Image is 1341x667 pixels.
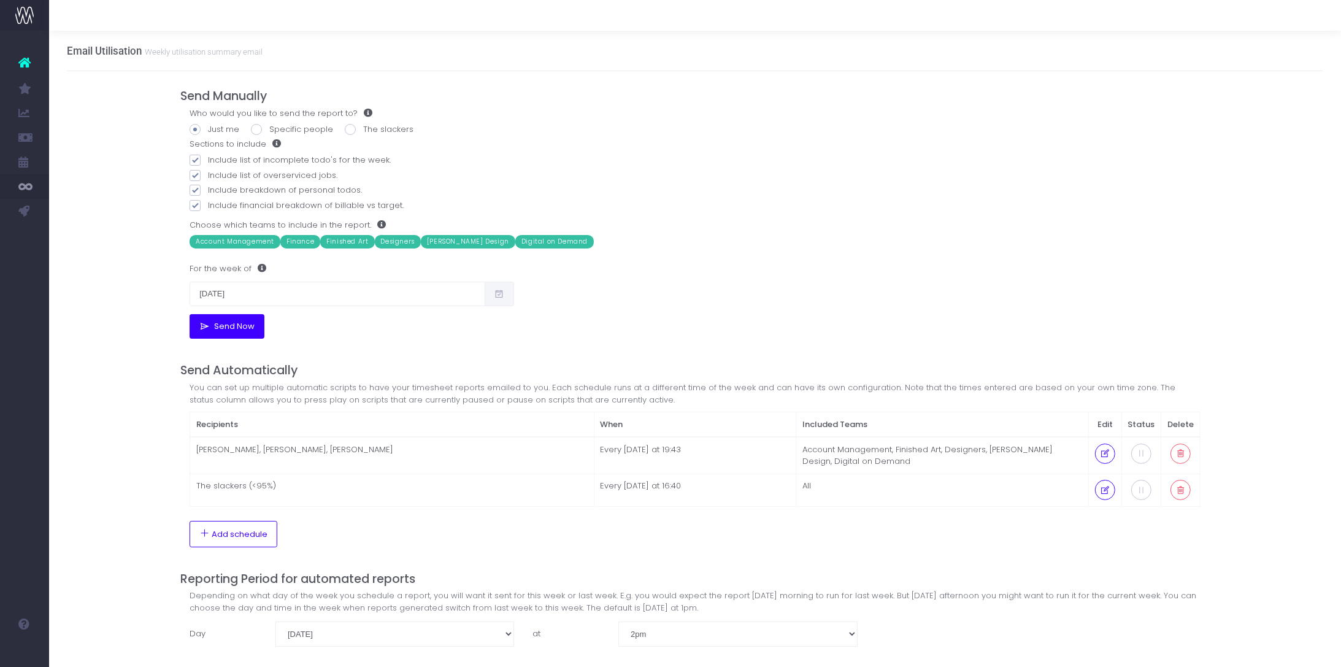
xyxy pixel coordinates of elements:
img: images/default_profile_image.png [15,642,34,661]
label: Who would you like to send the report to? [190,107,372,120]
button: Send Now [190,314,264,339]
span: Designers [375,235,421,249]
label: at [523,622,609,646]
th: When [594,412,796,438]
span: Account Management [190,235,280,249]
label: Include financial breakdown of billable vs target. [190,199,1200,212]
span: Digital on Demand [515,235,594,249]
h4: Send Manually [180,89,1209,103]
td: All [796,474,1089,507]
label: Include breakdown of personal todos. [190,184,1200,196]
label: For the week of [190,256,266,281]
label: Choose which teams to include in the report. [190,219,386,231]
td: [PERSON_NAME], [PERSON_NAME], [PERSON_NAME] [190,437,594,474]
th: Recipients [190,412,594,438]
label: Sections to include [190,138,281,150]
div: You can set up multiple automatic scripts to have your timesheet reports emailed to you. Each sch... [190,382,1200,406]
h4: Reporting Period for automated reports [180,572,1209,586]
span: Send Now [210,322,255,331]
h3: Email Utilisation [67,45,263,57]
div: Depending on what day of the week you schedule a report, you will want it sent for this week or l... [190,590,1200,614]
label: Just me [190,123,239,136]
label: The slackers [345,123,413,136]
td: Every [DATE] at 19:43 [594,437,796,474]
th: Included Teams [796,412,1089,438]
td: Every [DATE] at 16:40 [594,474,796,507]
input: Select date [190,282,485,306]
th: Status [1121,412,1161,438]
span: [PERSON_NAME] Design [421,235,515,249]
th: Edit [1089,412,1122,438]
span: Add schedule [212,530,267,539]
button: Add schedule [190,521,277,547]
span: Finished Art [320,235,374,249]
td: The slackers (<95%) [190,474,594,507]
span: Finance [280,235,320,249]
label: Day [180,622,266,646]
h4: Send Automatically [180,363,1209,377]
label: Specific people [251,123,333,136]
td: Account Management, Finished Art, Designers, [PERSON_NAME] Design, Digital on Demand [796,437,1089,474]
label: Include list of overserviced jobs. [190,169,1200,182]
th: Delete [1161,412,1201,438]
small: Weekly utilisation summary email [142,45,263,57]
label: Include list of incomplete todo's for the week. [190,154,1200,166]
